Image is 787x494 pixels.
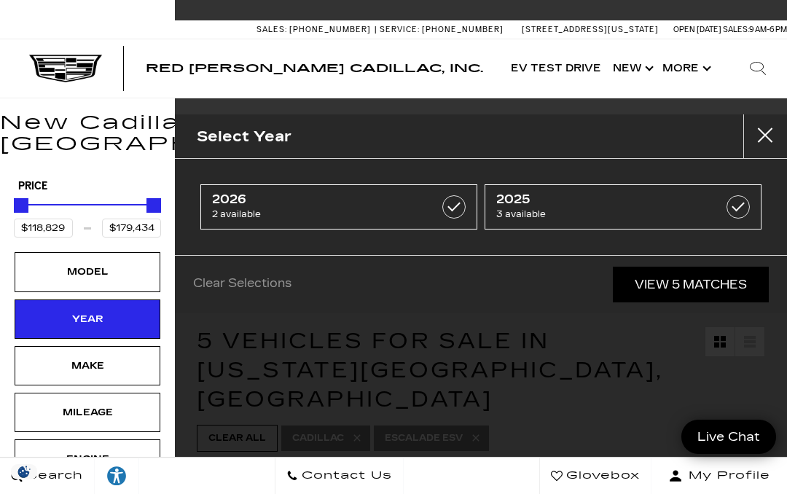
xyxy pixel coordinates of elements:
[51,311,124,327] div: Year
[95,458,139,494] a: Explore your accessibility options
[51,404,124,420] div: Mileage
[539,458,651,494] a: Glovebox
[212,192,428,207] span: 2026
[51,358,124,374] div: Make
[651,458,787,494] button: Open user profile menu
[485,184,761,230] a: 20253 available
[193,276,291,294] a: Clear Selections
[257,26,375,34] a: Sales: [PHONE_NUMBER]
[496,207,712,221] span: 3 available
[15,439,160,479] div: EngineEngine
[690,428,767,445] span: Live Chat
[683,466,770,486] span: My Profile
[257,25,287,34] span: Sales:
[15,393,160,432] div: MileageMileage
[51,451,124,467] div: Engine
[723,25,749,34] span: Sales:
[729,39,787,98] div: Search
[14,193,161,238] div: Price
[681,420,776,454] a: Live Chat
[197,125,291,149] h2: Select Year
[51,264,124,280] div: Model
[7,464,41,479] section: Click to Open Cookie Consent Modal
[505,39,607,98] a: EV Test Drive
[749,25,787,34] span: 9 AM-6 PM
[15,252,160,291] div: ModelModel
[23,466,83,486] span: Search
[212,207,428,221] span: 2 available
[613,267,769,302] a: View 5 Matches
[743,114,787,158] button: Close
[375,26,507,34] a: Service: [PHONE_NUMBER]
[18,180,157,193] h5: Price
[289,25,371,34] span: [PHONE_NUMBER]
[146,61,483,75] span: Red [PERSON_NAME] Cadillac, Inc.
[522,25,659,34] a: [STREET_ADDRESS][US_STATE]
[563,466,640,486] span: Glovebox
[146,198,161,213] div: Maximum Price
[496,192,712,207] span: 2025
[146,63,483,74] a: Red [PERSON_NAME] Cadillac, Inc.
[102,219,161,238] input: Maximum
[673,25,721,34] span: Open [DATE]
[15,299,160,339] div: YearYear
[7,464,41,479] img: Opt-Out Icon
[607,39,657,98] a: New
[298,466,392,486] span: Contact Us
[275,458,404,494] a: Contact Us
[14,198,28,213] div: Minimum Price
[657,39,714,98] button: More
[15,346,160,385] div: MakeMake
[422,25,504,34] span: [PHONE_NUMBER]
[380,25,420,34] span: Service:
[95,465,138,487] div: Explore your accessibility options
[200,184,477,230] a: 20262 available
[29,55,102,82] img: Cadillac Dark Logo with Cadillac White Text
[14,219,73,238] input: Minimum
